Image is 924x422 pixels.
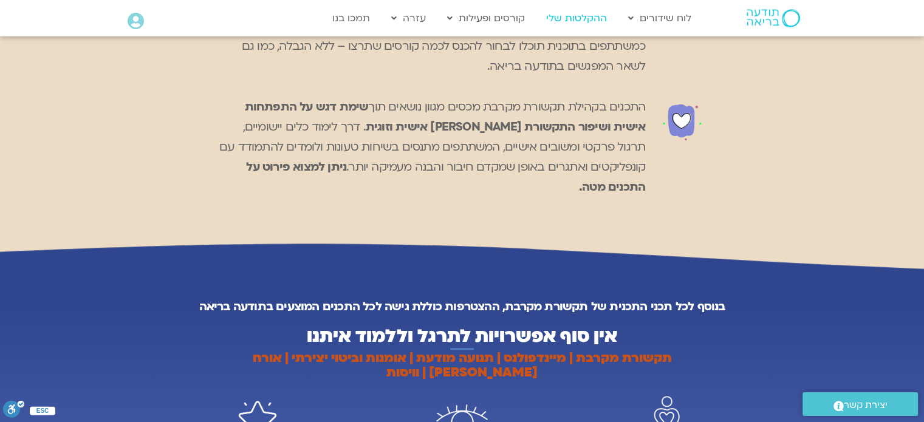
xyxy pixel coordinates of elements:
a: לוח שידורים [622,7,697,30]
span: . דרך לימוד כלים יישומיים, תרגול פרקטי ומשובים אישיים, המשתתפים מתנסים בשיחות טעונות ולומדים להתמ... [219,119,645,175]
a: יצירת קשר [803,392,918,416]
h2: אין סוף אפשרויות לתרגל וללמוד איתנו [197,326,727,347]
a: ההקלטות שלי [540,7,613,30]
span: יצירת קשר [844,397,888,413]
a: עזרה [385,7,432,30]
span: התכנים בקהילת תקשורת מקרבת מכסים מגוון נושאים תוך [368,99,645,115]
strong: בנוסף לכל תכני התכנית של תקשורת מקרבת, ההצטרפות כוללת גישה לכל התכנים המוצעים בתודעה בריאה [199,299,725,315]
a: קורסים ופעילות [441,7,531,30]
img: תודעה בריאה [747,9,800,27]
a: תמכו בנו [326,7,376,30]
b: ניתן למצוא פירוט על התכנים מטה. [246,159,645,195]
p: כמשתתפים בתוכנית תוכלו לבחור להכנס לכמה קורסים שתרצו – ללא הגבלה, כמו גם לשאר המפגשים בתודעה בריאה. [219,36,646,77]
b: שימת דגש על התפתחות אישית ושיפור התקשורת [PERSON_NAME] אישית וזוגית [244,99,645,135]
h4: תקשורת מקרבת | מיינדפולנס | תנועה מודעת | אומנות וביטוי יצירתי | אורח [PERSON_NAME] | וויסות [197,351,727,380]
